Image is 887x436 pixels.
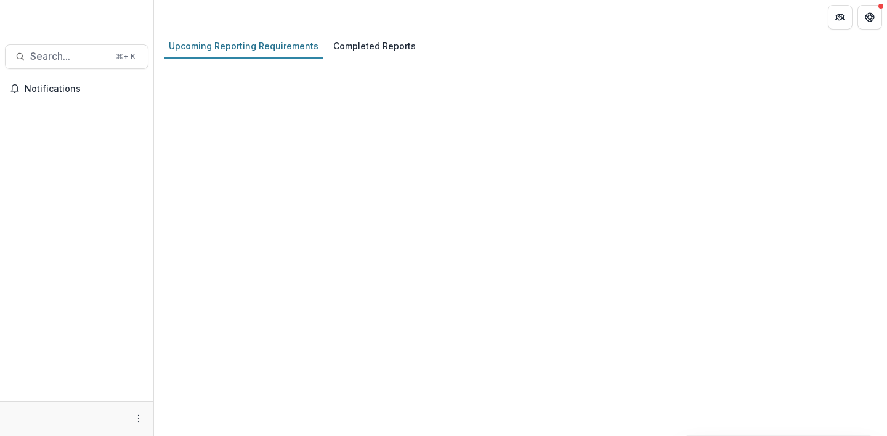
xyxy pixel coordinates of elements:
span: Search... [30,50,108,62]
button: Partners [828,5,853,30]
span: Notifications [25,84,144,94]
button: Get Help [857,5,882,30]
a: Upcoming Reporting Requirements [164,34,323,59]
button: Notifications [5,79,148,99]
div: Upcoming Reporting Requirements [164,37,323,55]
button: More [131,411,146,426]
button: Search... [5,44,148,69]
div: ⌘ + K [113,50,138,63]
a: Completed Reports [328,34,421,59]
div: Completed Reports [328,37,421,55]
